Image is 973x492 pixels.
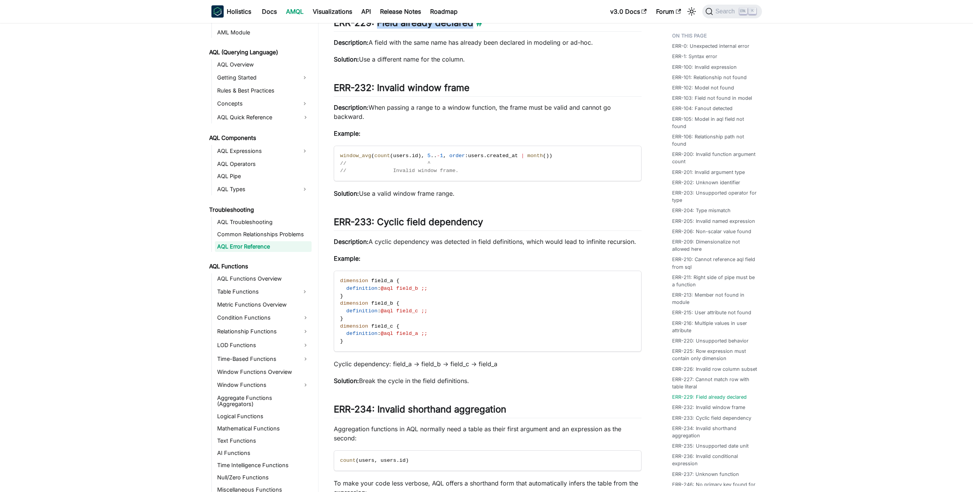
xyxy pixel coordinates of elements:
[334,103,642,121] p: When passing a range to a window function, the frame must be valid and cannot go backward.
[543,153,546,159] span: (
[298,71,312,84] button: Expand sidebar category 'Getting Started'
[215,299,312,310] a: Metric Functions Overview
[672,453,757,467] a: ERR-236: Invalid conditional expression
[672,207,731,214] a: ERR-204: Type mismatch
[298,286,312,298] button: Expand sidebar category 'Table Functions'
[308,5,357,18] a: Visualizations
[340,458,356,463] span: count
[215,111,312,123] a: AQL Quick Reference
[375,5,426,18] a: Release Notes
[215,59,312,70] a: AQL Overview
[340,300,368,306] span: dimension
[215,273,312,284] a: AQL Functions Overview
[381,331,427,336] span: @aql field_a ;;
[340,323,368,329] span: dimension
[672,376,757,390] a: ERR-227: Cannot match row with table literal
[298,97,312,110] button: Expand sidebar category 'Concepts'
[396,278,399,284] span: {
[334,376,642,385] p: Break the cycle in the field definitions.
[672,94,752,102] a: ERR-103: Field not found in model
[298,183,312,195] button: Expand sidebar category 'AQL Types'
[546,153,549,159] span: )
[334,238,369,245] strong: Description:
[371,300,393,306] span: field_b
[672,169,745,176] a: ERR-201: Invalid argument type
[672,471,739,478] a: ERR-237: Unknown function
[334,189,642,198] p: Use a valid window frame range.
[215,145,298,157] a: AQL Expressions
[672,42,749,50] a: ERR-0: Unexpected internal error
[443,153,446,159] span: ,
[215,393,312,409] a: Aggregate Functions (Aggregators)
[672,414,751,422] a: ERR-233: Cyclic field dependency
[371,153,374,159] span: (
[215,27,312,38] a: AML Module
[426,5,462,18] a: Roadmap
[207,47,312,58] a: AQL (Querying Language)
[468,153,484,159] span: users
[334,38,642,47] p: A field with the same name has already been declared in modeling or ad-hoc.
[749,8,756,15] kbd: K
[412,153,418,159] span: id
[702,5,762,18] button: Search (Ctrl+K)
[215,71,298,84] a: Getting Started
[672,238,757,253] a: ERR-209: Dimensionalize not allowed here
[672,291,757,306] a: ERR-213: Member not found in module
[672,218,755,225] a: ERR-205: Invalid named expression
[215,229,312,240] a: Common Relationships Problems
[672,63,737,71] a: ERR-100: Invalid expression
[340,161,431,166] span: // ^
[334,377,359,385] strong: Solution:
[215,97,298,110] a: Concepts
[672,151,757,165] a: ERR-200: Invalid function argument count
[204,23,318,492] nav: Docs sidebar
[340,338,343,344] span: }
[396,323,399,329] span: {
[393,153,409,159] span: users
[334,82,642,97] h2: ERR-232: Invalid window frame
[334,255,361,262] strong: Example:
[340,278,368,284] span: dimension
[381,308,427,314] span: @aql field_c ;;
[473,17,482,28] a: Direct link to ERR-229: Field already declared
[215,435,312,446] a: Text Functions
[215,159,312,169] a: AQL Operators
[334,424,642,443] p: Aggregation functions in AQL normally need a table as their first argument and an expression as t...
[672,337,749,344] a: ERR-220: Unsupported behavior
[334,55,642,64] p: Use a different name for the column.
[215,85,312,96] a: Rules & Best Practices
[606,5,651,18] a: v3.0 Docs
[334,404,642,418] h2: ERR-234: Invalid shorthand aggregation
[396,458,399,463] span: .
[334,39,369,46] strong: Description:
[215,339,312,351] a: LOD Functions
[215,217,312,227] a: AQL Troubleshooting
[340,316,343,322] span: }
[672,133,757,148] a: ERR-106: Relationship path not found
[487,153,518,159] span: created_at
[672,189,757,204] a: ERR-203: Unsupported operator for type
[381,286,427,291] span: @aql field_b ;;
[356,458,359,463] span: (
[227,7,251,16] b: Holistics
[672,274,757,288] a: ERR-211: Right side of pipe must be a function
[672,53,717,60] a: ERR-1: Syntax error
[421,153,424,159] span: ,
[334,359,642,369] p: Cyclic dependency: field_a -> field_b -> field_c -> field_a
[672,228,751,235] a: ERR-206: Non-scalar value found
[672,442,749,450] a: ERR-235: Unsupported date unit
[430,153,434,159] span: .
[672,309,751,316] a: ERR-215: User attribute not found
[672,256,757,270] a: ERR-210: Cannot reference aql field from sql
[215,353,312,365] a: Time-Based Functions
[406,458,409,463] span: )
[672,115,757,130] a: ERR-105: Model in aql field not found
[207,205,312,215] a: Troubleshooting
[215,460,312,471] a: Time Intelligence Functions
[371,278,393,284] span: field_a
[409,153,412,159] span: .
[334,104,369,111] strong: Description:
[437,153,440,159] span: -
[672,393,747,401] a: ERR-229: Field already declared
[371,323,393,329] span: field_c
